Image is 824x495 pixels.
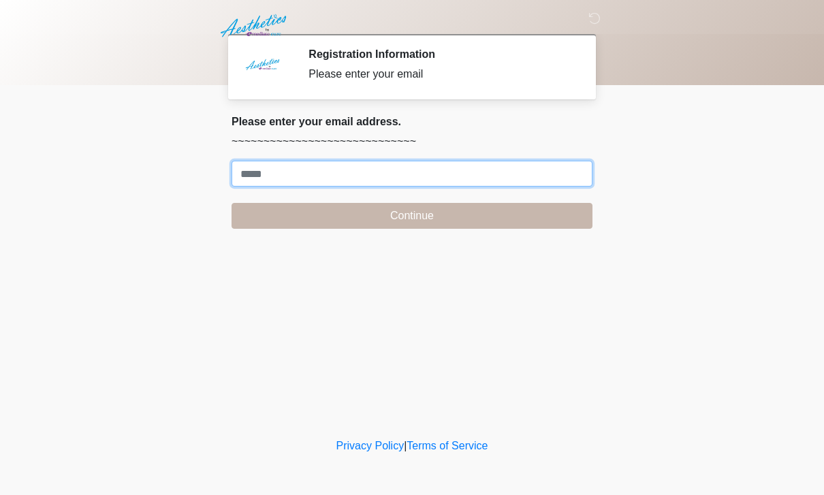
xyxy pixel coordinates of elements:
a: Privacy Policy [336,440,405,451]
div: Please enter your email [308,66,572,82]
a: Terms of Service [407,440,488,451]
h2: Please enter your email address. [232,115,592,128]
h2: Registration Information [308,48,572,61]
img: Aesthetics by Emediate Cure Logo [218,10,292,42]
p: ~~~~~~~~~~~~~~~~~~~~~~~~~~~~~ [232,133,592,150]
button: Continue [232,203,592,229]
a: | [404,440,407,451]
img: Agent Avatar [242,48,283,89]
